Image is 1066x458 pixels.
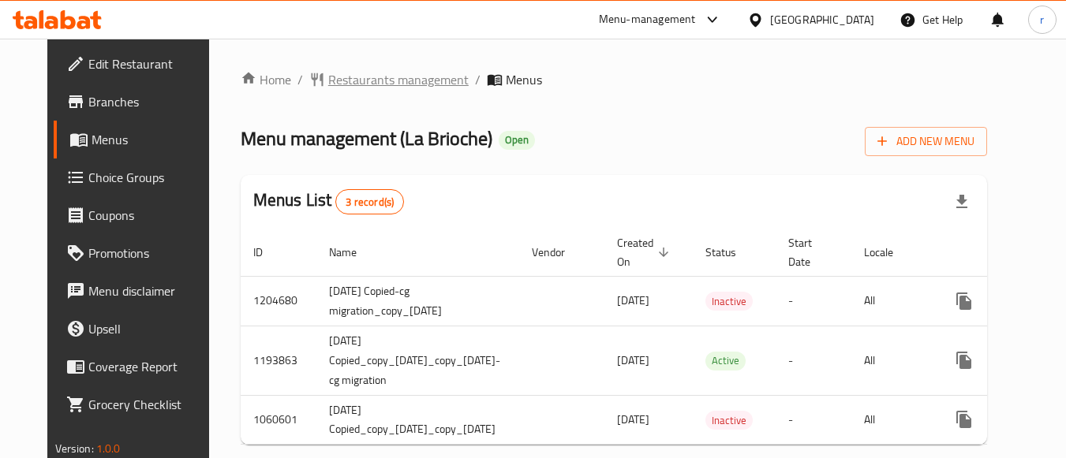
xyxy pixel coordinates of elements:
span: Promotions [88,244,213,263]
span: Locale [864,243,914,262]
div: Open [499,131,535,150]
button: more [945,400,983,438]
a: Upsell [54,310,226,348]
td: - [776,395,851,445]
span: Created On [617,233,674,271]
div: [GEOGRAPHIC_DATA] [770,11,874,28]
span: 3 record(s) [336,195,403,210]
span: Inactive [705,292,753,311]
div: Inactive [705,292,753,311]
button: Change Status [983,400,1021,438]
a: Menu disclaimer [54,272,226,310]
a: Coupons [54,196,226,234]
td: 1193863 [241,326,316,395]
h2: Menus List [253,188,404,214]
span: Status [705,243,757,262]
td: [DATE] Copied_copy_[DATE]_copy_[DATE] [316,395,519,445]
span: Open [499,133,535,147]
span: Menu management ( La Brioche ) [241,121,492,156]
span: Active [705,352,746,370]
td: All [851,395,933,445]
span: Choice Groups [88,168,213,187]
span: Inactive [705,411,753,430]
a: Grocery Checklist [54,385,226,423]
button: more [945,341,983,379]
div: Active [705,352,746,370]
a: Coverage Report [54,348,226,385]
li: / [475,70,481,89]
nav: breadcrumb [241,70,988,89]
button: more [945,282,983,320]
td: All [851,276,933,326]
span: Menu disclaimer [88,281,213,300]
span: Coupons [88,206,213,225]
td: 1060601 [241,395,316,445]
div: Inactive [705,411,753,430]
button: Change Status [983,341,1021,379]
span: Restaurants management [328,70,469,89]
button: Add New Menu [865,127,987,156]
span: Name [329,243,377,262]
span: r [1040,11,1044,28]
span: ID [253,243,283,262]
td: [DATE] Copied-cg migration_copy_[DATE] [316,276,519,326]
span: Vendor [532,243,585,262]
a: Restaurants management [309,70,469,89]
a: Edit Restaurant [54,45,226,83]
span: Start Date [788,233,832,271]
span: Upsell [88,319,213,338]
span: Menus [92,130,213,149]
td: 1204680 [241,276,316,326]
a: Choice Groups [54,158,226,196]
span: Edit Restaurant [88,54,213,73]
span: Add New Menu [877,132,974,151]
div: Menu-management [599,10,696,29]
a: Menus [54,121,226,158]
td: All [851,326,933,395]
div: Export file [943,183,981,221]
span: [DATE] [617,350,649,370]
span: Grocery Checklist [88,395,213,414]
span: [DATE] [617,409,649,430]
span: [DATE] [617,290,649,311]
li: / [297,70,303,89]
span: Coverage Report [88,357,213,376]
td: - [776,326,851,395]
a: Home [241,70,291,89]
span: Menus [506,70,542,89]
span: Branches [88,92,213,111]
td: - [776,276,851,326]
td: [DATE] Copied_copy_[DATE]_copy_[DATE]-cg migration [316,326,519,395]
a: Branches [54,83,226,121]
a: Promotions [54,234,226,272]
button: Change Status [983,282,1021,320]
div: Total records count [335,189,404,214]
